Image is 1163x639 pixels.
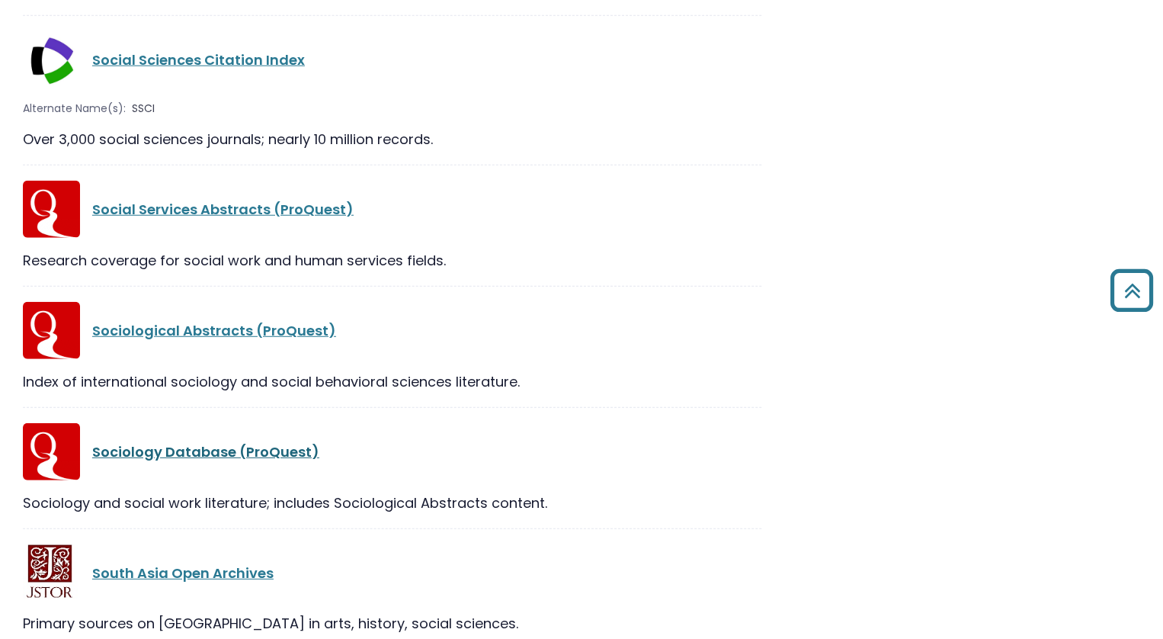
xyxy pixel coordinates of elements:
[23,250,761,271] div: Research coverage for social work and human services fields.
[132,101,155,117] span: SSCI
[23,371,761,392] div: Index of international sociology and social behavioral sciences literature.
[23,613,761,634] div: Primary sources on [GEOGRAPHIC_DATA] in arts, history, social sciences.
[1104,276,1159,304] a: Back to Top
[23,101,126,117] span: Alternate Name(s):
[92,200,354,219] a: Social Services Abstracts (ProQuest)
[92,442,319,461] a: Sociology Database (ProQuest)
[92,564,274,583] a: South Asia Open Archives
[92,321,336,340] a: Sociological Abstracts (ProQuest)
[23,493,761,513] div: Sociology and social work literature; includes Sociological Abstracts content.
[92,50,305,69] a: Social Sciences Citation Index
[23,129,761,149] div: Over 3,000 social sciences journals; nearly 10 million records.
